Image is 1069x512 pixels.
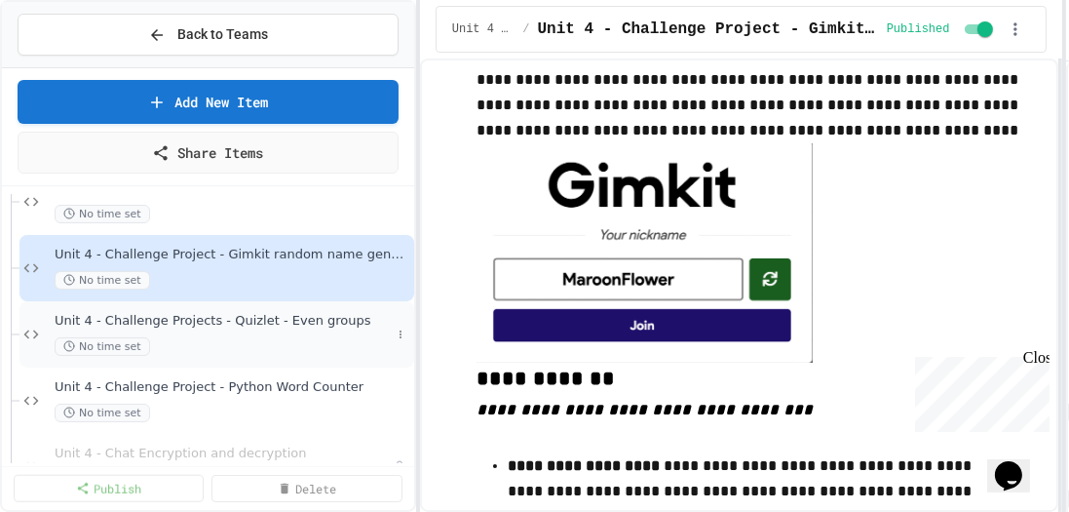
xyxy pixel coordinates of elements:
[177,24,268,45] span: Back to Teams
[55,337,150,356] span: No time set
[18,80,399,124] a: Add New Item
[55,271,150,290] span: No time set
[55,404,150,422] span: No time set
[18,14,399,56] button: Back to Teams
[55,205,150,223] span: No time set
[887,18,997,41] div: Content is published and visible to students
[391,325,410,344] button: More options
[55,379,410,396] span: Unit 4 - Challenge Project - Python Word Counter
[18,132,399,174] a: Share Items
[907,349,1050,432] iframe: chat widget
[538,18,879,41] span: Unit 4 - Challenge Project - Gimkit random name generator
[452,21,515,37] span: Unit 4 - Lists
[522,21,529,37] span: /
[8,8,134,124] div: Chat with us now!Close
[211,475,401,502] a: Delete
[393,460,406,474] div: Unpublished
[55,313,391,330] span: Unit 4 - Challenge Projects - Quizlet - Even groups
[55,247,410,263] span: Unit 4 - Challenge Project - Gimkit random name generator
[987,434,1050,492] iframe: chat widget
[887,21,950,37] span: Published
[55,446,393,462] span: Unit 4 - Chat Encryption and decryption
[14,475,204,502] a: Publish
